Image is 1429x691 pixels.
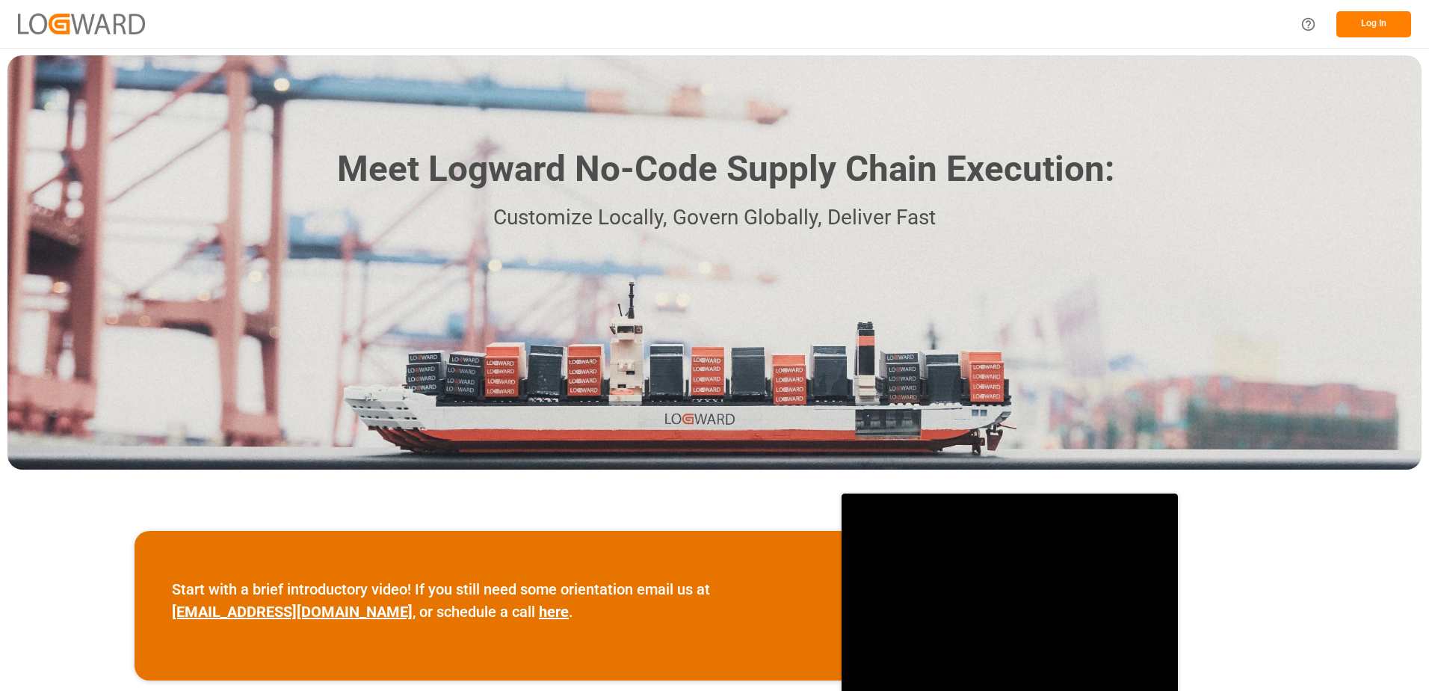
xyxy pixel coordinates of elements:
button: Log In [1336,11,1411,37]
a: here [539,603,569,621]
p: Start with a brief introductory video! If you still need some orientation email us at , or schedu... [172,578,804,623]
button: Help Center [1291,7,1325,41]
h1: Meet Logward No-Code Supply Chain Execution: [337,143,1114,196]
p: Customize Locally, Govern Globally, Deliver Fast [315,201,1114,235]
img: Logward_new_orange.png [18,13,145,34]
a: [EMAIL_ADDRESS][DOMAIN_NAME] [172,603,413,621]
